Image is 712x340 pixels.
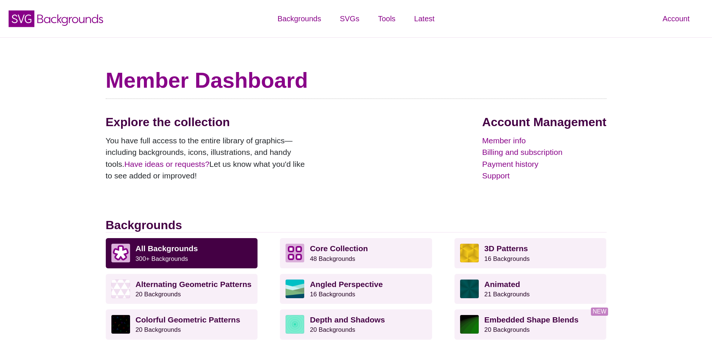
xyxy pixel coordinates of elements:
img: a rainbow pattern of outlined geometric shapes [111,315,130,334]
strong: All Backgrounds [136,244,198,253]
strong: Depth and Shadows [310,315,385,324]
small: 20 Backgrounds [484,326,530,333]
a: Latest [405,7,444,30]
a: Colorful Geometric Patterns20 Backgrounds [106,309,258,339]
small: 300+ Backgrounds [136,255,188,262]
strong: 3D Patterns [484,244,528,253]
a: Backgrounds [268,7,330,30]
a: 3D Patterns16 Backgrounds [454,238,607,268]
strong: Embedded Shape Blends [484,315,579,324]
a: Billing and subscription [482,146,606,158]
a: Embedded Shape Blends20 Backgrounds [454,309,607,339]
strong: Core Collection [310,244,368,253]
a: Have ideas or requests? [124,160,210,168]
a: Tools [369,7,405,30]
p: You have full access to the entire library of graphics—including backgrounds, icons, illustration... [106,135,311,182]
h1: Member Dashboard [106,67,607,93]
a: Payment history [482,158,606,170]
a: Account [653,7,699,30]
small: 20 Backgrounds [310,326,355,333]
a: Animated21 Backgrounds [454,274,607,304]
img: green to black rings rippling away from corner [460,315,479,334]
small: 48 Backgrounds [310,255,355,262]
a: Alternating Geometric Patterns20 Backgrounds [106,274,258,304]
a: All Backgrounds 300+ Backgrounds [106,238,258,268]
strong: Angled Perspective [310,280,383,288]
h2: Explore the collection [106,115,311,129]
small: 21 Backgrounds [484,291,530,298]
a: Member info [482,135,606,147]
a: SVGs [330,7,369,30]
small: 20 Backgrounds [136,291,181,298]
small: 16 Backgrounds [310,291,355,298]
h2: Backgrounds [106,218,607,233]
img: abstract landscape with sky mountains and water [286,280,304,298]
h2: Account Management [482,115,606,129]
img: light purple and white alternating triangle pattern [111,280,130,298]
img: green rave light effect animated background [460,280,479,298]
strong: Colorful Geometric Patterns [136,315,240,324]
small: 20 Backgrounds [136,326,181,333]
a: Depth and Shadows20 Backgrounds [280,309,432,339]
img: green layered rings within rings [286,315,304,334]
a: Support [482,170,606,182]
small: 16 Backgrounds [484,255,530,262]
a: Angled Perspective16 Backgrounds [280,274,432,304]
img: fancy golden cube pattern [460,244,479,262]
a: Core Collection 48 Backgrounds [280,238,432,268]
strong: Alternating Geometric Patterns [136,280,252,288]
strong: Animated [484,280,520,288]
